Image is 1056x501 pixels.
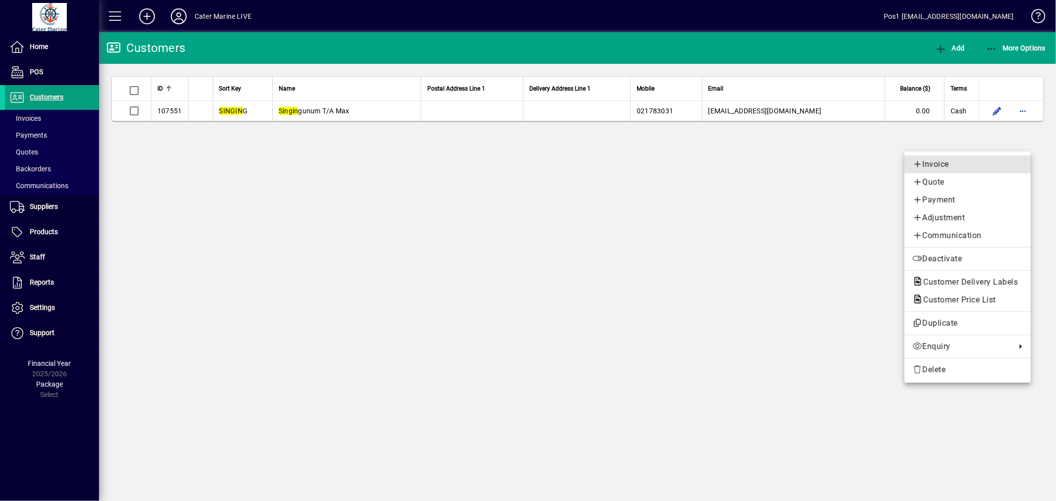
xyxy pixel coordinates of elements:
span: Customer Delivery Labels [912,277,1023,287]
span: Quote [912,176,1023,188]
span: Communication [912,230,1023,242]
button: Deactivate customer [905,250,1031,268]
span: Payment [912,194,1023,206]
span: Duplicate [912,317,1023,329]
span: Adjustment [912,212,1023,224]
span: Deactivate [912,253,1023,265]
span: Customer Price List [912,295,1001,304]
span: Enquiry [912,341,1011,352]
span: Invoice [912,158,1023,170]
span: Delete [912,364,1023,376]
